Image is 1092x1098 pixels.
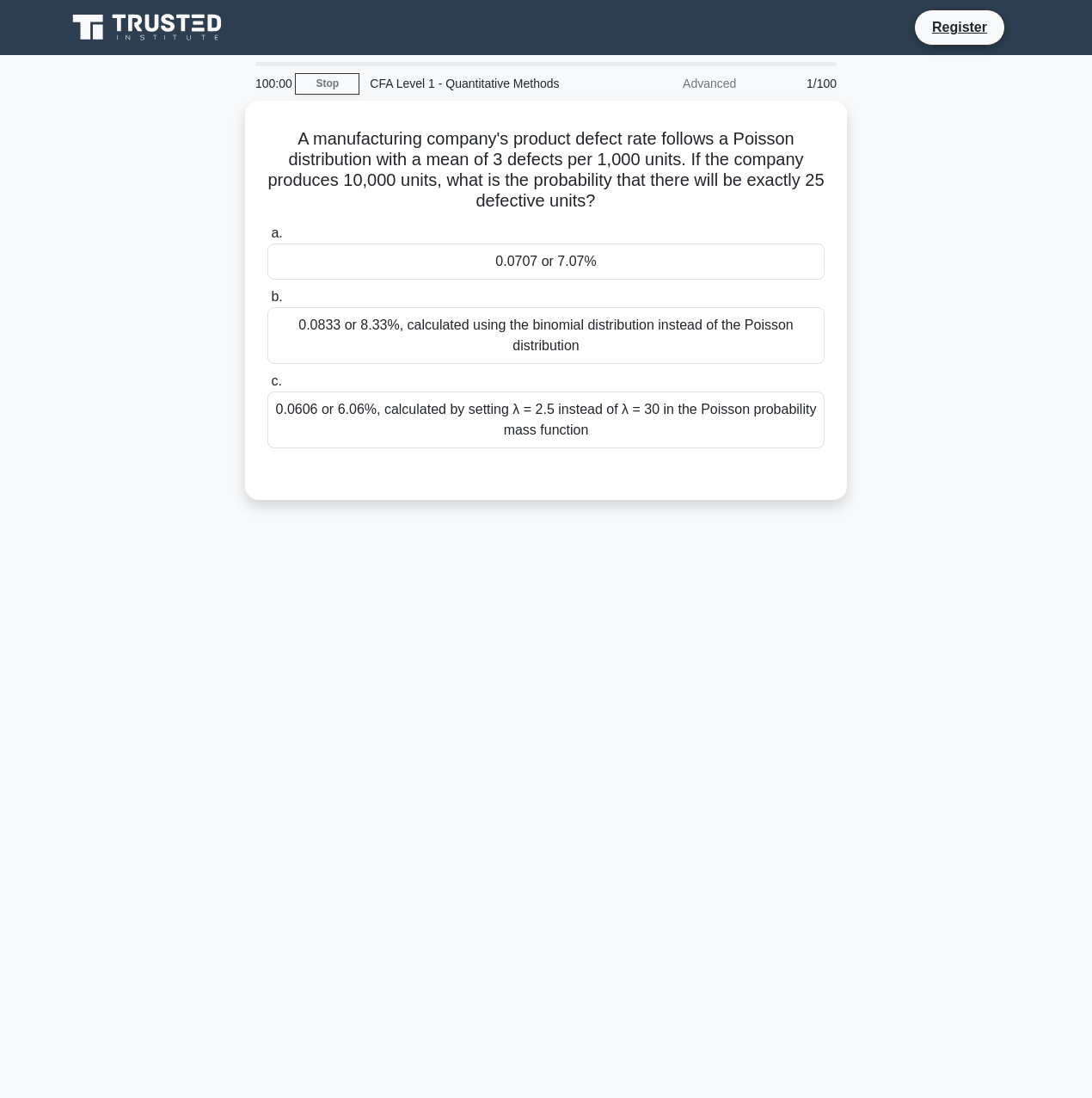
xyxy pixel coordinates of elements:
a: Stop [295,73,359,95]
div: 0.0606 or 6.06%, calculated by setting λ = 2.5 instead of λ = 30 in the Poisson probability mass ... [267,392,825,448]
a: Register [922,16,997,38]
div: 0.0707 or 7.07% [267,244,825,280]
span: b. [271,289,282,304]
div: 1/100 [746,66,847,101]
div: 0.0833 or 8.33%, calculated using the binomial distribution instead of the Poisson distribution [267,307,825,364]
h5: A manufacturing company's product defect rate follows a Poisson distribution with a mean of 3 def... [266,128,826,213]
span: c. [271,373,281,388]
div: CFA Level 1 - Quantitative Methods [359,66,596,101]
span: a. [271,225,282,240]
div: 100:00 [245,66,295,101]
div: Advanced [596,66,746,101]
